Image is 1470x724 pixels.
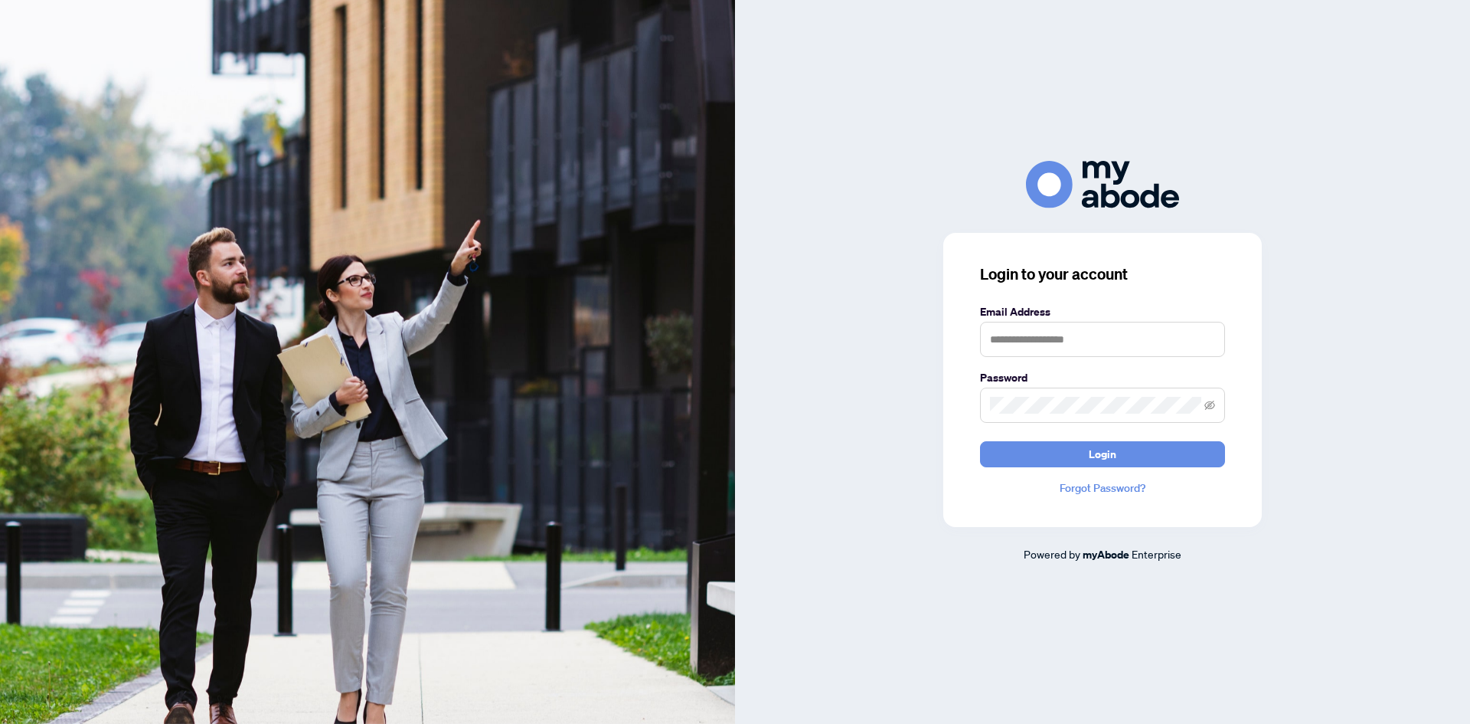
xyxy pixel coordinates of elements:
img: ma-logo [1026,161,1179,208]
button: Login [980,441,1225,467]
a: myAbode [1083,546,1129,563]
h3: Login to your account [980,264,1225,285]
a: Forgot Password? [980,480,1225,496]
span: Powered by [1024,547,1080,561]
label: Email Address [980,303,1225,320]
span: Enterprise [1132,547,1181,561]
label: Password [980,369,1225,386]
span: eye-invisible [1204,400,1215,411]
span: Login [1089,442,1116,467]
